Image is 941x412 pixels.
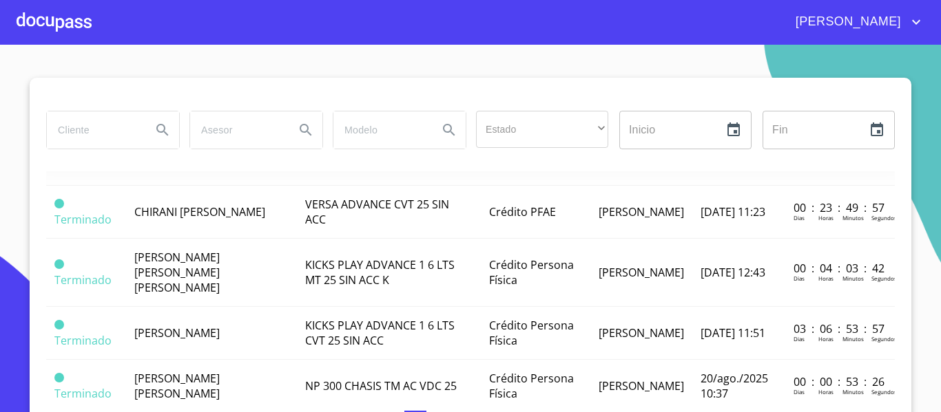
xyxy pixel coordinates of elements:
[134,325,220,340] span: [PERSON_NAME]
[146,113,179,147] button: Search
[794,335,805,343] p: Dias
[489,318,574,348] span: Crédito Persona Física
[134,204,265,219] span: CHIRANI [PERSON_NAME]
[54,386,112,401] span: Terminado
[701,371,768,401] span: 20/ago./2025 10:37
[305,318,455,348] span: KICKS PLAY ADVANCE 1 6 LTS CVT 25 SIN ACC
[871,388,897,395] p: Segundos
[190,111,284,149] input: search
[489,204,556,219] span: Crédito PFAE
[305,257,455,288] span: KICKS PLAY ADVANCE 1 6 LTS MT 25 SIN ACC K
[54,199,64,208] span: Terminado
[54,373,64,382] span: Terminado
[701,204,765,219] span: [DATE] 11:23
[794,388,805,395] p: Dias
[134,371,220,401] span: [PERSON_NAME] [PERSON_NAME]
[289,113,322,147] button: Search
[476,111,608,148] div: ​
[794,274,805,282] p: Dias
[599,325,684,340] span: [PERSON_NAME]
[842,335,864,343] p: Minutos
[54,320,64,329] span: Terminado
[134,250,220,295] span: [PERSON_NAME] [PERSON_NAME] [PERSON_NAME]
[489,257,574,288] span: Crédito Persona Física
[54,259,64,269] span: Terminado
[305,378,457,393] span: NP 300 CHASIS TM AC VDC 25
[433,113,466,147] button: Search
[842,214,864,221] p: Minutos
[701,265,765,280] span: [DATE] 12:43
[333,111,427,149] input: search
[701,325,765,340] span: [DATE] 11:51
[599,265,684,280] span: [PERSON_NAME]
[305,197,449,227] span: VERSA ADVANCE CVT 25 SIN ACC
[54,333,112,348] span: Terminado
[54,212,112,227] span: Terminado
[818,335,834,343] p: Horas
[871,214,897,221] p: Segundos
[785,11,924,33] button: account of current user
[785,11,908,33] span: [PERSON_NAME]
[871,274,897,282] p: Segundos
[794,374,887,389] p: 00 : 00 : 53 : 26
[871,335,897,343] p: Segundos
[794,200,887,215] p: 00 : 23 : 49 : 57
[842,274,864,282] p: Minutos
[599,378,684,393] span: [PERSON_NAME]
[599,204,684,219] span: [PERSON_NAME]
[818,388,834,395] p: Horas
[47,111,141,149] input: search
[818,274,834,282] p: Horas
[794,321,887,336] p: 03 : 06 : 53 : 57
[54,272,112,288] span: Terminado
[489,371,574,401] span: Crédito Persona Física
[842,388,864,395] p: Minutos
[794,261,887,276] p: 00 : 04 : 03 : 42
[818,214,834,221] p: Horas
[794,214,805,221] p: Dias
